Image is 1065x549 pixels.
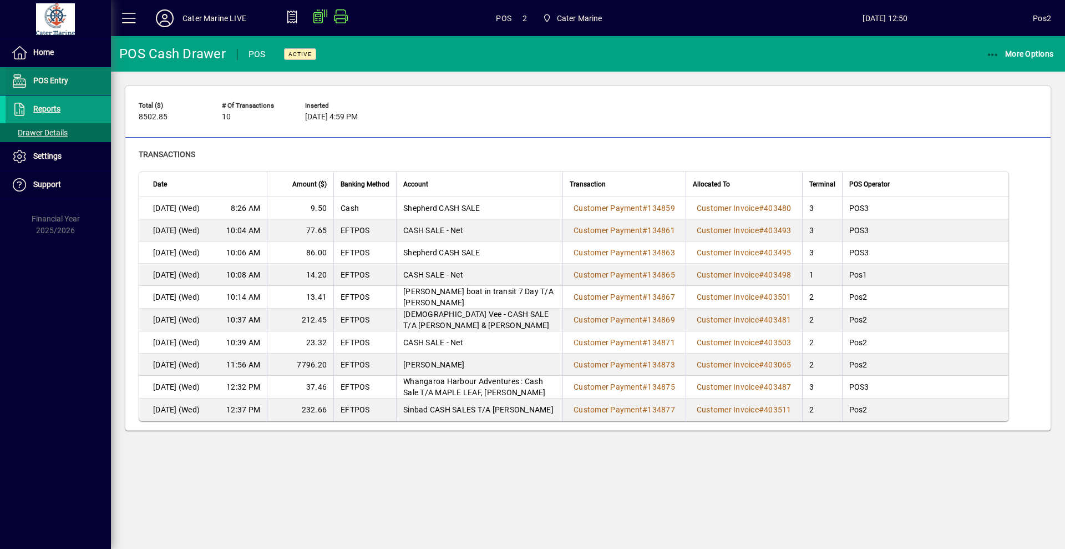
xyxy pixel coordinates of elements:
[33,152,62,160] span: Settings
[226,359,260,370] span: 11:56 AM
[802,197,842,219] td: 3
[697,315,759,324] span: Customer Invoice
[267,376,333,399] td: 37.46
[574,315,642,324] span: Customer Payment
[802,354,842,376] td: 2
[523,9,527,27] span: 2
[570,359,679,371] a: Customer Payment#134873
[693,224,795,236] a: Customer Invoice#403493
[333,264,396,286] td: EFTPOS
[759,270,764,279] span: #
[764,405,792,414] span: 403511
[842,197,1008,219] td: POS3
[647,405,675,414] span: 134877
[33,104,60,113] span: Reports
[570,202,679,214] a: Customer Payment#134859
[570,178,606,190] span: Transaction
[574,405,642,414] span: Customer Payment
[226,314,260,325] span: 10:37 AM
[647,293,675,301] span: 134867
[396,197,562,219] td: Shepherd CASH SALE
[642,204,647,213] span: #
[153,359,200,370] span: [DATE] (Wed)
[759,382,764,391] span: #
[267,241,333,264] td: 86.00
[333,197,396,219] td: Cash
[764,248,792,257] span: 403495
[642,405,647,414] span: #
[759,315,764,324] span: #
[849,178,890,190] span: POS Operator
[802,241,842,264] td: 3
[231,203,260,214] span: 8:26 AM
[570,269,679,281] a: Customer Payment#134865
[642,248,647,257] span: #
[759,338,764,347] span: #
[842,264,1008,286] td: Pos1
[570,224,679,236] a: Customer Payment#134861
[267,264,333,286] td: 14.20
[292,178,327,190] span: Amount ($)
[33,180,61,189] span: Support
[267,219,333,241] td: 77.65
[759,405,764,414] span: #
[693,381,795,393] a: Customer Invoice#403487
[147,8,182,28] button: Profile
[802,331,842,354] td: 2
[396,241,562,264] td: Shepherd CASH SALE
[226,337,260,348] span: 10:39 AM
[267,354,333,376] td: 7796.20
[396,309,562,331] td: [DEMOGRAPHIC_DATA] Vee - CASH SALE T/A [PERSON_NAME] & [PERSON_NAME]
[642,382,647,391] span: #
[226,404,260,415] span: 12:37 PM
[759,293,764,301] span: #
[226,247,260,258] span: 10:06 AM
[153,178,167,190] span: Date
[697,270,759,279] span: Customer Invoice
[153,404,200,415] span: [DATE] (Wed)
[139,113,168,122] span: 8502.85
[647,204,675,213] span: 134859
[647,360,675,369] span: 134873
[6,39,111,67] a: Home
[764,293,792,301] span: 403501
[11,128,68,137] span: Drawer Details
[570,381,679,393] a: Customer Payment#134875
[764,204,792,213] span: 403480
[396,354,562,376] td: [PERSON_NAME]
[574,293,642,301] span: Customer Payment
[119,45,226,63] div: POS Cash Drawer
[248,46,266,63] div: POS
[697,226,759,235] span: Customer Invoice
[842,241,1008,264] td: POS3
[697,248,759,257] span: Customer Invoice
[222,102,288,109] span: # of Transactions
[574,382,642,391] span: Customer Payment
[305,113,358,122] span: [DATE] 4:59 PM
[802,286,842,309] td: 2
[693,178,730,190] span: Allocated To
[570,246,679,259] a: Customer Payment#134863
[574,270,642,279] span: Customer Payment
[802,376,842,399] td: 3
[842,309,1008,331] td: Pos2
[153,337,200,348] span: [DATE] (Wed)
[333,219,396,241] td: EFTPOS
[642,338,647,347] span: #
[6,171,111,199] a: Support
[842,331,1008,354] td: Pos2
[693,291,795,303] a: Customer Invoice#403501
[642,226,647,235] span: #
[153,381,200,392] span: [DATE] (Wed)
[697,204,759,213] span: Customer Invoice
[693,404,795,416] a: Customer Invoice#403511
[396,399,562,421] td: Sinbad CASH SALES T/A [PERSON_NAME]
[333,309,396,331] td: EFTPOS
[759,226,764,235] span: #
[333,286,396,309] td: EFTPOS
[538,8,607,28] span: Cater Marine
[809,178,835,190] span: Terminal
[182,9,246,27] div: Cater Marine LIVE
[842,399,1008,421] td: Pos2
[570,404,679,416] a: Customer Payment#134877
